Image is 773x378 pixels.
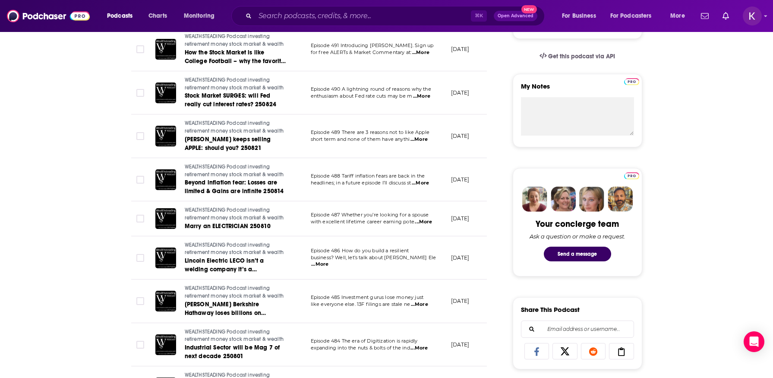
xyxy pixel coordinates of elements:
div: Ask a question or make a request. [530,233,625,240]
button: open menu [101,9,144,23]
p: [DATE] [451,132,470,140]
span: Episode 487 Whether you’re looking for a spouse [311,212,429,218]
span: Charts [148,10,167,22]
h3: Share This Podcast [521,305,580,314]
a: WEALTHSTEADING Podcast investing retirement money stock market & wealth [185,285,288,300]
span: like everyone else. 13F filings are stale ne [311,301,410,307]
span: headlines; in a future episode I’ll discuss st [311,180,411,186]
a: Lincoln Electric LECO isn’t a welding company it’s a [DEMOGRAPHIC_DATA] Tech ecosystem 250806 [185,257,288,274]
span: For Podcasters [610,10,652,22]
a: WEALTHSTEADING Podcast investing retirement money stock market & wealth [185,241,288,257]
div: Search podcasts, credits, & more... [240,6,553,26]
img: Podchaser - Follow, Share and Rate Podcasts [7,8,90,24]
button: open menu [556,9,607,23]
span: Episode 489 There are 3 reasons not to like Apple [311,129,429,135]
a: Share on X/Twitter [552,343,577,359]
p: [DATE] [451,215,470,222]
span: WEALTHSTEADING Podcast investing retirement money stock market & wealth [185,285,284,299]
a: Copy Link [609,343,634,359]
span: ...More [410,136,428,143]
p: [DATE] [451,254,470,261]
a: WEALTHSTEADING Podcast investing retirement money stock market & wealth [185,206,288,222]
span: WEALTHSTEADING Podcast investing retirement money stock market & wealth [185,77,284,91]
p: [DATE] [451,341,470,348]
button: open menu [605,9,664,23]
span: [PERSON_NAME] keeps selling APPLE: should you? 250821 [185,136,271,152]
span: Marry an ELECTRICIAN 250810 [185,222,271,230]
button: open menu [178,9,226,23]
button: Send a message [544,247,611,261]
span: Monitoring [184,10,215,22]
span: with excellent lifetime career earning pote [311,219,414,225]
a: Share on Facebook [524,343,549,359]
img: Jon Profile [608,187,633,212]
a: Industrial Sector will be Mag 7 of next decade 250801 [185,343,288,361]
span: Toggle select row [136,215,144,222]
span: Toggle select row [136,45,144,53]
a: Marry an ELECTRICIAN 250810 [185,222,288,231]
span: Toggle select row [136,176,144,184]
div: Your concierge team [536,219,619,229]
span: Toggle select row [136,254,144,262]
a: WEALTHSTEADING Podcast investing retirement money stock market & wealth [185,328,288,343]
span: ...More [415,219,432,226]
img: Podchaser Pro [624,78,639,85]
span: expanding into the nuts & bolts of the ind [311,345,410,351]
a: Share on Reddit [581,343,606,359]
a: Show notifications dropdown [697,9,712,23]
span: Episode 491 Introducing [PERSON_NAME]. Sign up [311,42,434,48]
img: User Profile [743,6,762,25]
a: WEALTHSTEADING Podcast investing retirement money stock market & wealth [185,120,288,135]
div: Search followers [521,321,634,338]
span: WEALTHSTEADING Podcast investing retirement money stock market & wealth [185,120,284,134]
a: WEALTHSTEADING Podcast investing retirement money stock market & wealth [185,33,288,48]
span: How the Stock Market is like College Football – why the favorites don’t always win 250827 [185,49,287,73]
span: ...More [411,301,428,308]
span: Logged in as kwignall [743,6,762,25]
span: Episode 486 How do you build a resilient [311,248,409,254]
button: open menu [664,9,696,23]
button: Show profile menu [743,6,762,25]
span: Podcasts [107,10,133,22]
span: WEALTHSTEADING Podcast investing retirement money stock market & wealth [185,207,284,221]
span: Open Advanced [498,14,533,18]
span: Episode 484 The era of Digitization is rapidly [311,338,418,344]
span: WEALTHSTEADING Podcast investing retirement money stock market & wealth [185,164,284,178]
a: WEALTHSTEADING Podcast investing retirement money stock market & wealth [185,76,288,92]
span: business? Well, let’s talk about [PERSON_NAME] Ele [311,254,436,260]
span: Toggle select row [136,297,144,305]
span: Episode 488 Tariff inflation fears are back in the [311,173,425,179]
a: Pro website [624,171,639,179]
a: Beyond inflation fear: Losses are limited & Gains are infinite 250814 [185,178,288,196]
img: Sydney Profile [522,187,547,212]
span: Beyond inflation fear: Losses are limited & Gains are infinite 250814 [185,179,284,195]
span: Lincoln Electric LECO isn’t a welding company it’s a [DEMOGRAPHIC_DATA] Tech ecosystem 250806 [185,257,264,290]
span: ...More [412,49,429,56]
span: WEALTHSTEADING Podcast investing retirement money stock market & wealth [185,33,284,47]
input: Email address or username... [528,321,627,337]
a: Show notifications dropdown [719,9,732,23]
span: enthusiasm about Fed rate cuts may be m [311,93,413,99]
img: Podchaser Pro [624,172,639,179]
span: Episode 485 Investment gurus lose money just [311,294,424,300]
span: New [521,5,537,13]
p: [DATE] [451,89,470,96]
span: short term and none of them have anythi [311,136,410,142]
div: Open Intercom Messenger [744,331,764,352]
a: WEALTHSTEADING Podcast investing retirement money stock market & wealth [185,163,288,178]
span: Get this podcast via API [548,53,615,60]
a: How the Stock Market is like College Football – why the favorites don’t always win 250827 [185,48,288,66]
span: for free ALERTs & Market Commentary at: [311,49,412,55]
span: WEALTHSTEADING Podcast investing retirement money stock market & wealth [185,242,284,256]
p: [DATE] [451,297,470,305]
a: [PERSON_NAME] keeps selling APPLE: should you? 250821 [185,135,288,152]
img: Barbara Profile [551,187,576,212]
span: Stock Market SURGES: will Fed really cut interest rates? 250824 [185,92,277,108]
a: Get this podcast via API [533,46,622,67]
span: [PERSON_NAME] Berkshire Hathaway loses billions on [PERSON_NAME] 250803 [185,301,266,325]
span: ...More [311,261,328,268]
a: Stock Market SURGES: will Fed really cut interest rates? 250824 [185,92,288,109]
button: Open AdvancedNew [494,11,537,21]
input: Search podcasts, credits, & more... [255,9,471,23]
